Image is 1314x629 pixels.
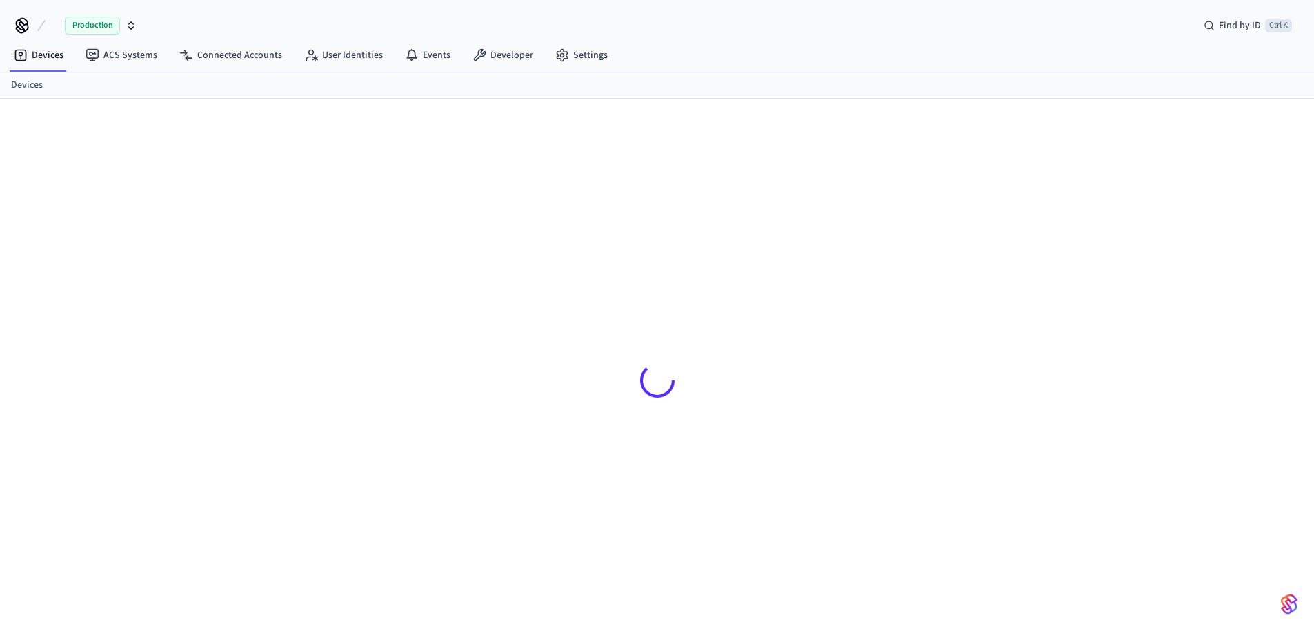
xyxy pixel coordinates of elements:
a: Settings [544,43,619,68]
a: ACS Systems [74,43,168,68]
a: Devices [3,43,74,68]
a: Devices [11,78,43,93]
a: Events [394,43,461,68]
a: Developer [461,43,544,68]
span: Production [65,17,120,35]
img: SeamLogoGradient.69752ec5.svg [1281,593,1297,615]
div: Find by IDCtrl K [1193,13,1303,38]
span: Find by ID [1219,19,1261,32]
a: User Identities [293,43,394,68]
span: Ctrl K [1265,19,1292,32]
a: Connected Accounts [168,43,293,68]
